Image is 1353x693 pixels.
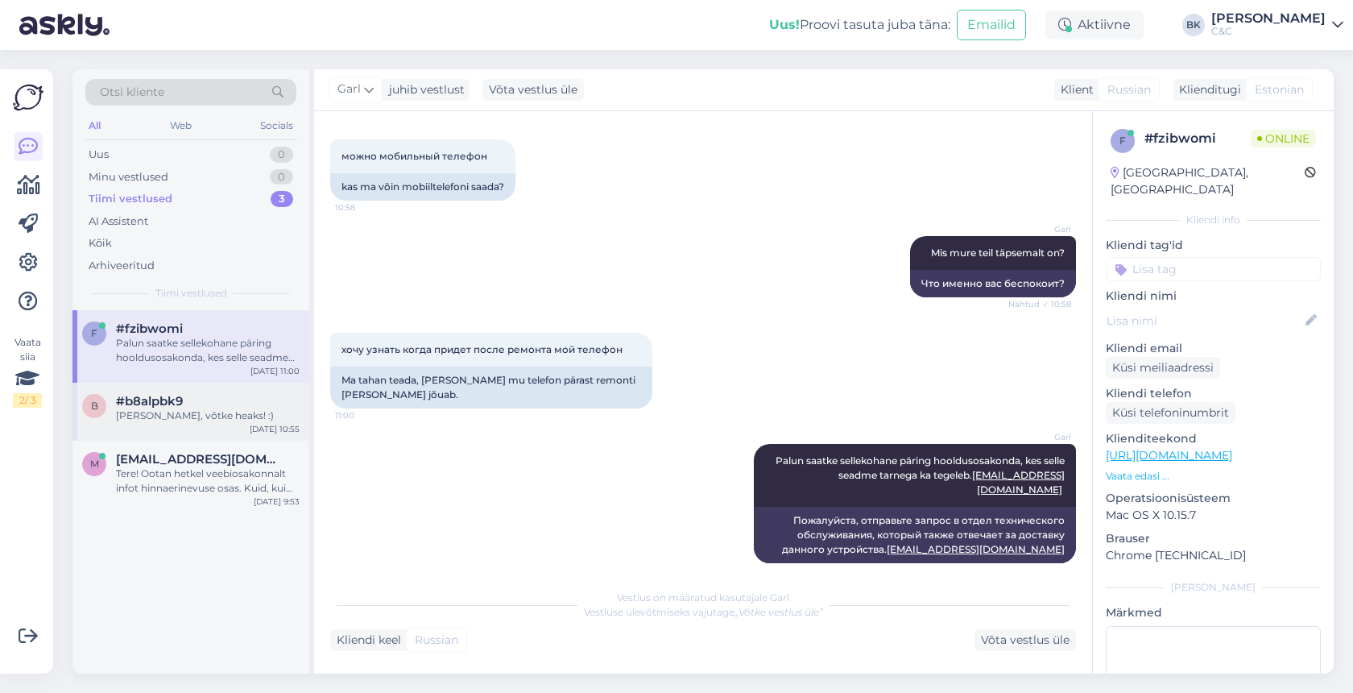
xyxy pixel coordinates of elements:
p: Mac OS X 10.15.7 [1106,507,1321,524]
span: Otsi kliente [100,84,164,101]
div: Что именно вас беспокоит? [910,270,1076,297]
p: Kliendi tag'id [1106,237,1321,254]
p: Kliendi nimi [1106,288,1321,305]
span: Estonian [1255,81,1304,98]
span: Online [1251,130,1316,147]
button: Emailid [957,10,1026,40]
p: Vaata edasi ... [1106,469,1321,483]
div: [PERSON_NAME] [1211,12,1326,25]
div: Пожалуйста, отправьте запрос в отдел технического обслуживания, который также отвечает за доставк... [754,507,1076,563]
img: Askly Logo [13,82,43,113]
a: [PERSON_NAME]C&C [1211,12,1343,38]
i: „Võtke vestlus üle” [734,606,823,618]
div: Uus [89,147,109,163]
span: Tiimi vestlused [155,286,227,301]
span: Nähtud ✓ 10:58 [1008,298,1071,310]
div: Kõik [89,235,112,251]
p: Kliendi email [1106,340,1321,357]
div: Palun saatke sellekohane päring hooldusosakonda, kes selle seadme tarnega ka tegeleb. [EMAIL_ADDR... [116,336,300,365]
div: Klienditugi [1173,81,1241,98]
div: Minu vestlused [89,169,168,185]
div: 3 [271,191,293,207]
b: Uus! [769,17,800,32]
div: [DATE] 10:55 [250,423,300,435]
p: Klienditeekond [1106,430,1321,447]
div: [PERSON_NAME] [1106,580,1321,595]
div: AI Assistent [89,214,148,230]
span: 10:58 [335,201,395,214]
span: Russian [415,632,458,649]
span: m [90,458,99,470]
span: хочу узнать когда придет после ремонта мой телефон [341,343,623,355]
input: Lisa tag [1106,257,1321,281]
div: Võta vestlus üle [482,79,584,101]
p: Kliendi telefon [1106,385,1321,402]
div: Arhiveeritud [89,258,155,274]
span: Garl [1011,223,1071,235]
span: Garl [337,81,361,98]
span: 11:00 [335,409,395,421]
div: All [85,115,104,136]
div: C&C [1211,25,1326,38]
div: Tiimi vestlused [89,191,172,207]
div: Küsi telefoninumbrit [1106,402,1235,424]
div: 0 [270,169,293,185]
div: Web [167,115,195,136]
div: Vaata siia [13,335,42,408]
span: murdveemurdvee@gmail.com [116,452,283,467]
a: [EMAIL_ADDRESS][DOMAIN_NAME] [972,469,1065,496]
div: Aktiivne [1045,10,1144,39]
div: [DATE] 9:53 [254,496,300,508]
a: [EMAIL_ADDRESS][DOMAIN_NAME] [887,543,1065,555]
div: Proovi tasuta juba täna: [769,15,950,35]
span: Garl [1011,431,1071,443]
div: # fzibwomi [1144,129,1251,148]
span: Vestlus on määratud kasutajale Garl [617,591,789,604]
span: b [91,400,98,412]
div: [GEOGRAPHIC_DATA], [GEOGRAPHIC_DATA] [1111,164,1305,198]
span: Palun saatke sellekohane päring hooldusosakonda, kes selle seadme tarnega ka tegeleb. [776,454,1067,496]
span: Russian [1107,81,1151,98]
span: #b8alpbk9 [116,394,183,409]
p: Operatsioonisüsteem [1106,490,1321,507]
div: juhib vestlust [383,81,465,98]
div: [PERSON_NAME], võtke heaks! :) [116,409,300,423]
a: [URL][DOMAIN_NAME] [1106,448,1232,463]
span: Mis mure teil täpsemalt on? [931,247,1065,259]
div: Ma tahan teada, [PERSON_NAME] mu telefon pärast remonti [PERSON_NAME] jõuab. [330,367,652,409]
div: Tere! Ootan hetkel veebiosakonnalt infot hinnaerinevuse osas. Kuid, kui rääkida ISIC soodustuse r... [116,467,300,496]
div: Socials [257,115,296,136]
div: kas ma võin mobiiltelefoni saada? [330,173,515,201]
div: [DATE] 11:00 [250,365,300,377]
span: можно мобильный телефон [341,150,487,162]
span: f [1119,135,1126,147]
div: Klient [1054,81,1094,98]
p: Brauser [1106,530,1321,547]
div: Kliendi keel [330,632,401,649]
span: Vestluse ülevõtmiseks vajutage [584,606,823,618]
div: BK [1182,14,1205,36]
div: 0 [270,147,293,163]
p: Chrome [TECHNICAL_ID] [1106,547,1321,564]
div: Võta vestlus üle [974,629,1076,651]
div: Kliendi info [1106,213,1321,227]
span: f [91,327,97,339]
span: 11:00 [1011,564,1071,576]
input: Lisa nimi [1107,312,1302,330]
div: 2 / 3 [13,393,42,408]
p: Märkmed [1106,604,1321,621]
span: #fzibwomi [116,322,183,336]
div: Küsi meiliaadressi [1106,357,1220,379]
